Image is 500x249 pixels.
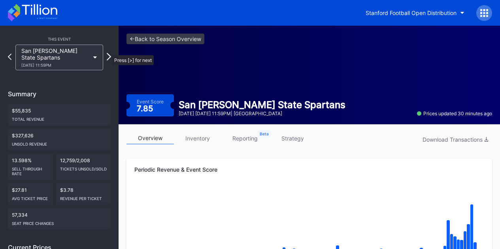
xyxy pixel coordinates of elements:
[8,154,53,180] div: 13.598%
[8,129,111,150] div: $327,626
[126,132,174,144] a: overview
[8,104,111,125] div: $55,835
[360,6,470,20] button: Stanford Football Open Distribution
[269,132,316,144] a: strategy
[423,136,488,143] div: Download Transactions
[56,183,111,205] div: $3.78
[12,163,49,176] div: Sell Through Rate
[8,183,53,205] div: $27.81
[419,134,492,145] button: Download Transactions
[56,154,111,180] div: 12,759/2,008
[12,139,107,146] div: Unsold Revenue
[8,90,111,98] div: Summary
[179,110,345,116] div: [DATE] [DATE] 11:59PM | [GEOGRAPHIC_DATA]
[12,114,107,122] div: Total Revenue
[21,47,89,67] div: San [PERSON_NAME] State Spartans
[174,132,221,144] a: inventory
[137,99,164,105] div: Event Score
[134,166,484,173] div: Periodic Revenue & Event Score
[12,193,49,201] div: Avg ticket price
[8,37,111,41] div: This Event
[8,208,111,230] div: 57,334
[60,193,107,201] div: Revenue per ticket
[417,110,492,116] div: Prices updated 30 minutes ago
[12,218,107,226] div: seat price changes
[21,63,89,67] div: [DATE] 11:59PM
[126,34,204,44] a: <-Back to Season Overview
[137,105,155,112] div: 7.85
[179,99,345,110] div: San [PERSON_NAME] State Spartans
[366,9,457,16] div: Stanford Football Open Distribution
[60,163,107,171] div: Tickets Unsold/Sold
[221,132,269,144] a: reporting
